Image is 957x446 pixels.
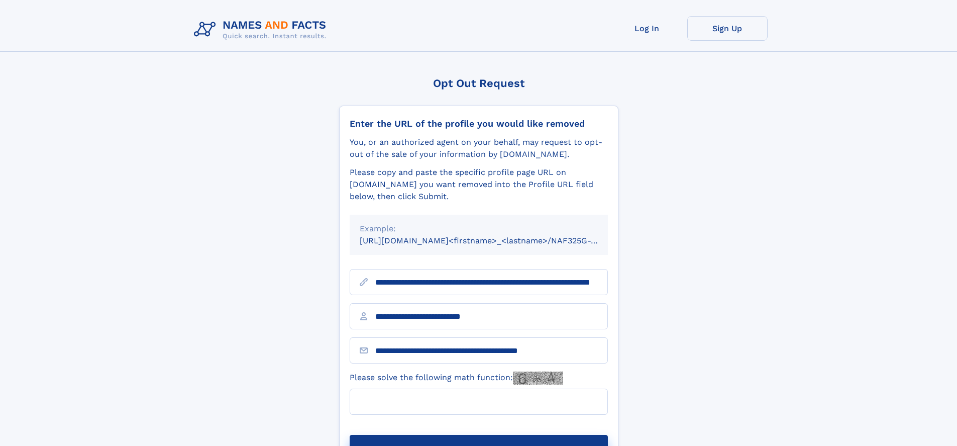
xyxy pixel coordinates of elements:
div: Enter the URL of the profile you would like removed [350,118,608,129]
div: Example: [360,223,598,235]
img: Logo Names and Facts [190,16,335,43]
div: You, or an authorized agent on your behalf, may request to opt-out of the sale of your informatio... [350,136,608,160]
div: Please copy and paste the specific profile page URL on [DOMAIN_NAME] you want removed into the Pr... [350,166,608,203]
a: Log In [607,16,687,41]
a: Sign Up [687,16,768,41]
small: [URL][DOMAIN_NAME]<firstname>_<lastname>/NAF325G-xxxxxxxx [360,236,627,245]
div: Opt Out Request [339,77,618,90]
label: Please solve the following math function: [350,372,563,385]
